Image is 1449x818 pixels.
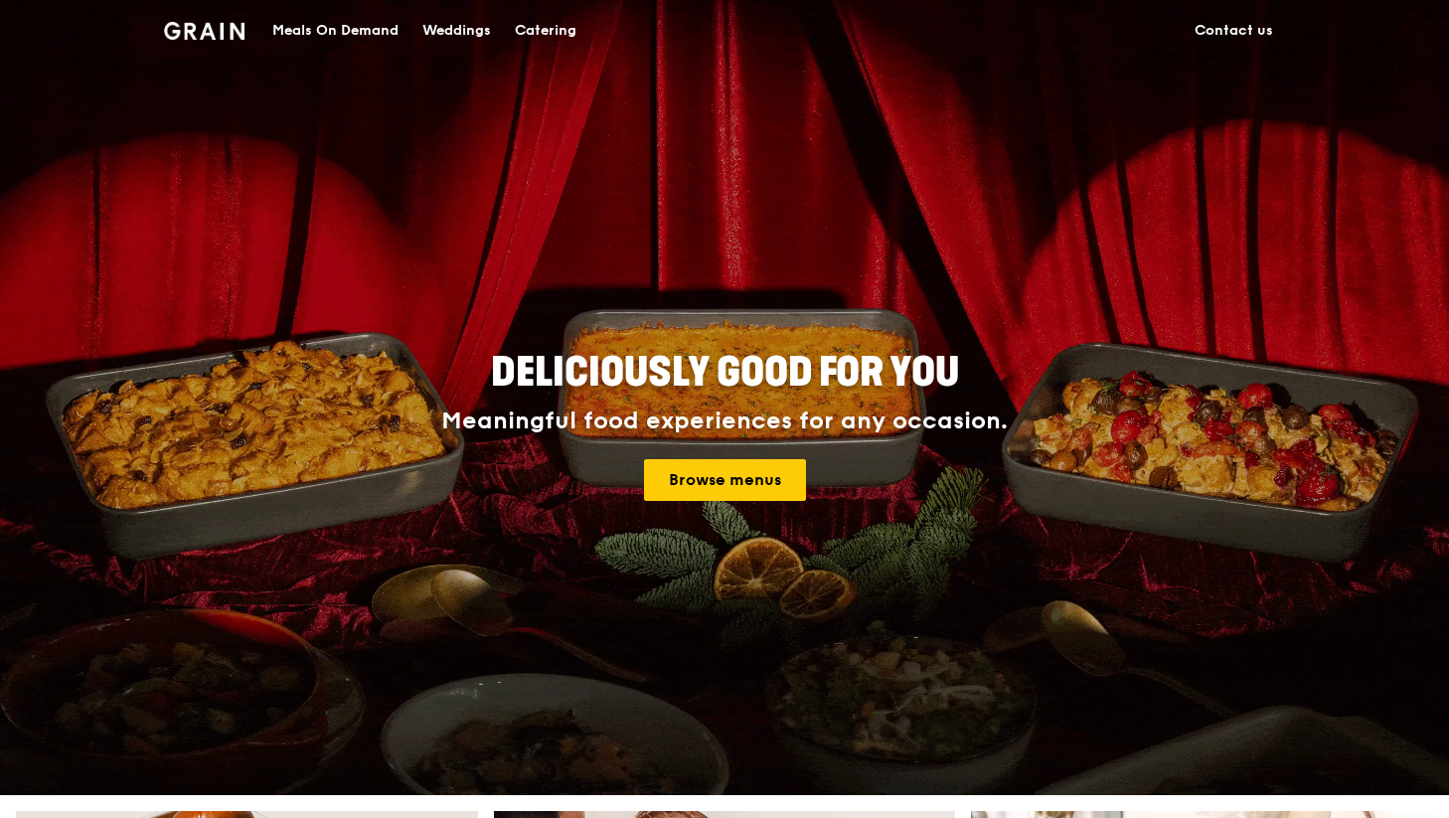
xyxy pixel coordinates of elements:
[410,1,503,61] a: Weddings
[515,1,576,61] div: Catering
[367,408,1082,435] div: Meaningful food experiences for any occasion.
[644,459,806,501] a: Browse menus
[503,1,588,61] a: Catering
[164,22,244,40] img: Grain
[1183,1,1285,61] a: Contact us
[272,1,399,61] div: Meals On Demand
[491,349,959,397] span: Deliciously good for you
[422,1,491,61] div: Weddings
